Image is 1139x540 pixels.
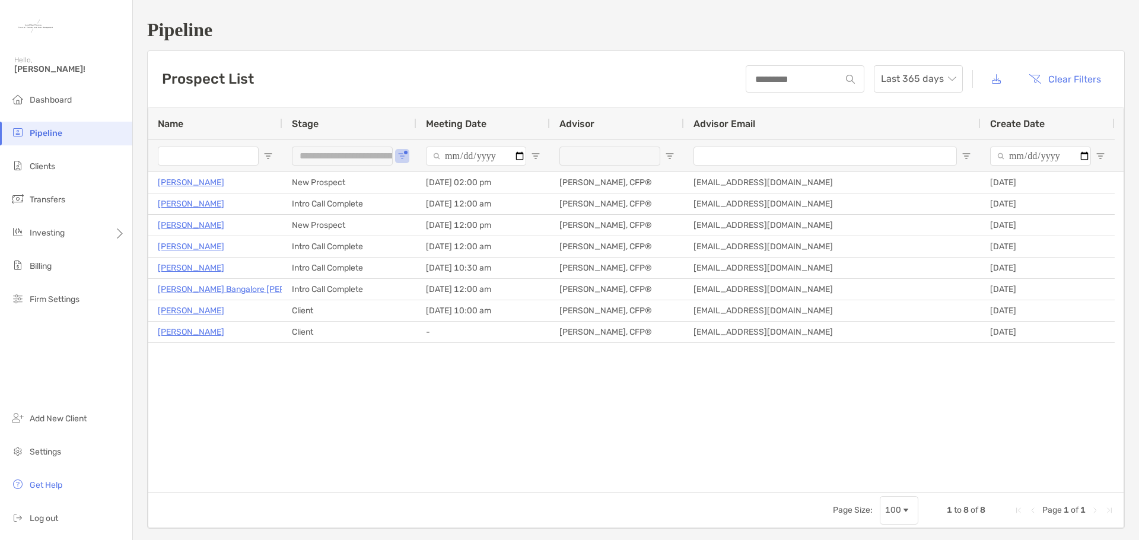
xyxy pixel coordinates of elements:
span: Pipeline [30,128,62,138]
div: [PERSON_NAME], CFP® [550,300,684,321]
div: Page Size: [833,505,873,515]
div: [DATE] 12:00 am [416,279,550,300]
span: Log out [30,513,58,523]
div: [PERSON_NAME], CFP® [550,193,684,214]
div: [EMAIL_ADDRESS][DOMAIN_NAME] [684,258,981,278]
img: add_new_client icon [11,411,25,425]
div: New Prospect [282,215,416,236]
img: Zoe Logo [14,5,57,47]
span: [PERSON_NAME]! [14,64,125,74]
div: [EMAIL_ADDRESS][DOMAIN_NAME] [684,279,981,300]
div: [DATE] 10:30 am [416,258,550,278]
a: [PERSON_NAME] Bangalore [PERSON_NAME] [158,282,333,297]
span: Last 365 days [881,66,956,92]
a: [PERSON_NAME] [158,196,224,211]
span: Meeting Date [426,118,486,129]
span: to [954,505,962,515]
div: [PERSON_NAME], CFP® [550,279,684,300]
span: 8 [980,505,985,515]
div: Next Page [1090,506,1100,515]
div: [PERSON_NAME], CFP® [550,215,684,236]
div: [DATE] [981,172,1115,193]
img: transfers icon [11,192,25,206]
img: firm-settings icon [11,291,25,306]
h1: Pipeline [147,19,1125,41]
img: clients icon [11,158,25,173]
a: [PERSON_NAME] [158,218,224,233]
a: [PERSON_NAME] [158,261,224,275]
div: Client [282,322,416,342]
div: [DATE] 10:00 am [416,300,550,321]
span: of [1071,505,1078,515]
span: Transfers [30,195,65,205]
div: First Page [1014,506,1023,515]
div: [DATE] [981,300,1115,321]
div: Intro Call Complete [282,258,416,278]
div: [DATE] [981,215,1115,236]
a: [PERSON_NAME] [158,303,224,318]
span: Firm Settings [30,294,79,304]
div: [EMAIL_ADDRESS][DOMAIN_NAME] [684,193,981,214]
div: [EMAIL_ADDRESS][DOMAIN_NAME] [684,172,981,193]
div: [PERSON_NAME], CFP® [550,172,684,193]
div: [DATE] 02:00 pm [416,172,550,193]
span: Dashboard [30,95,72,105]
span: 1 [947,505,952,515]
span: Stage [292,118,319,129]
div: [PERSON_NAME], CFP® [550,258,684,278]
div: [PERSON_NAME], CFP® [550,322,684,342]
div: [DATE] 12:00 am [416,236,550,257]
div: Intro Call Complete [282,279,416,300]
div: [DATE] 12:00 am [416,193,550,214]
span: Clients [30,161,55,171]
div: Client [282,300,416,321]
div: [DATE] [981,236,1115,257]
div: 100 [885,505,901,515]
img: get-help icon [11,477,25,491]
button: Clear Filters [1020,66,1110,92]
div: Page Size [880,496,918,525]
img: pipeline icon [11,125,25,139]
div: - [416,322,550,342]
span: of [971,505,978,515]
span: Page [1042,505,1062,515]
span: Get Help [30,480,62,490]
span: Investing [30,228,65,238]
button: Open Filter Menu [962,151,971,161]
button: Open Filter Menu [397,151,407,161]
img: input icon [846,75,855,84]
div: [DATE] 12:00 pm [416,215,550,236]
span: Add New Client [30,414,87,424]
div: Previous Page [1028,506,1038,515]
img: dashboard icon [11,92,25,106]
a: [PERSON_NAME] [158,239,224,254]
div: Intro Call Complete [282,236,416,257]
h3: Prospect List [162,71,254,87]
span: 1 [1080,505,1086,515]
button: Open Filter Menu [665,151,675,161]
button: Open Filter Menu [1096,151,1105,161]
input: Name Filter Input [158,147,259,166]
span: Advisor Email [693,118,755,129]
div: New Prospect [282,172,416,193]
img: settings icon [11,444,25,458]
div: [EMAIL_ADDRESS][DOMAIN_NAME] [684,322,981,342]
button: Open Filter Menu [263,151,273,161]
div: Intro Call Complete [282,193,416,214]
div: [EMAIL_ADDRESS][DOMAIN_NAME] [684,300,981,321]
a: [PERSON_NAME] [158,325,224,339]
input: Meeting Date Filter Input [426,147,526,166]
div: [EMAIL_ADDRESS][DOMAIN_NAME] [684,236,981,257]
input: Create Date Filter Input [990,147,1091,166]
img: billing icon [11,258,25,272]
a: [PERSON_NAME] [158,175,224,190]
div: [DATE] [981,279,1115,300]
